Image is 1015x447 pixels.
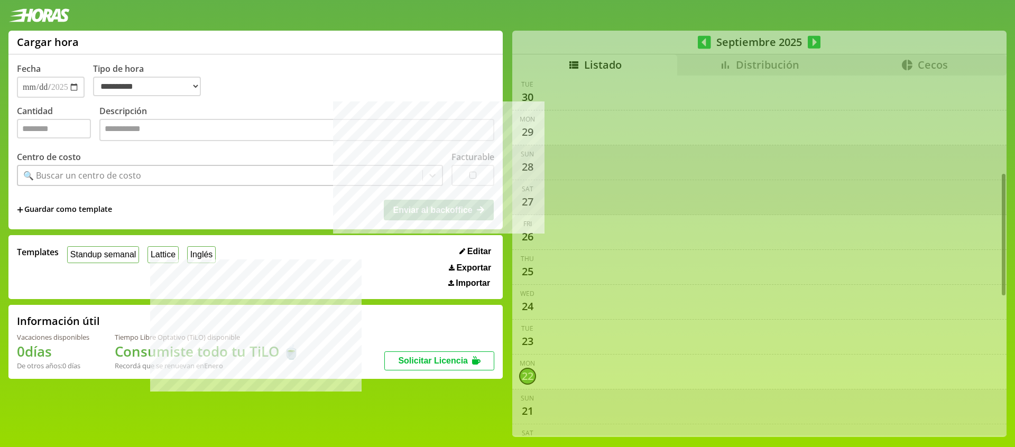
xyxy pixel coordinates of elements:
img: logotipo [8,8,70,22]
button: Exportar [446,263,494,273]
button: Standup semanal [67,246,139,263]
button: Editar [456,246,494,257]
div: De otros años: 0 días [17,361,89,370]
div: 🔍 Buscar un centro de costo [23,170,141,181]
label: Centro de costo [17,151,81,163]
button: Solicitar Licencia [384,351,494,370]
label: Descripción [99,105,494,144]
label: Cantidad [17,105,99,144]
button: Inglés [187,246,216,263]
div: Vacaciones disponibles [17,332,89,342]
span: Editar [467,247,491,256]
h1: 0 días [17,342,89,361]
span: + [17,204,23,216]
h1: Consumiste todo tu TiLO 🍵 [115,342,300,361]
span: Exportar [456,263,491,273]
b: Enero [204,361,223,370]
div: Tiempo Libre Optativo (TiLO) disponible [115,332,300,342]
textarea: Descripción [99,119,494,141]
span: Templates [17,246,59,258]
span: Importar [456,278,490,288]
button: Lattice [147,246,179,263]
select: Tipo de hora [93,77,201,96]
label: Facturable [451,151,494,163]
div: Recordá que se renuevan en [115,361,300,370]
span: +Guardar como template [17,204,112,216]
label: Fecha [17,63,41,74]
span: Solicitar Licencia [398,356,468,365]
h2: Información útil [17,314,100,328]
label: Tipo de hora [93,63,209,98]
input: Cantidad [17,119,91,138]
h1: Cargar hora [17,35,79,49]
